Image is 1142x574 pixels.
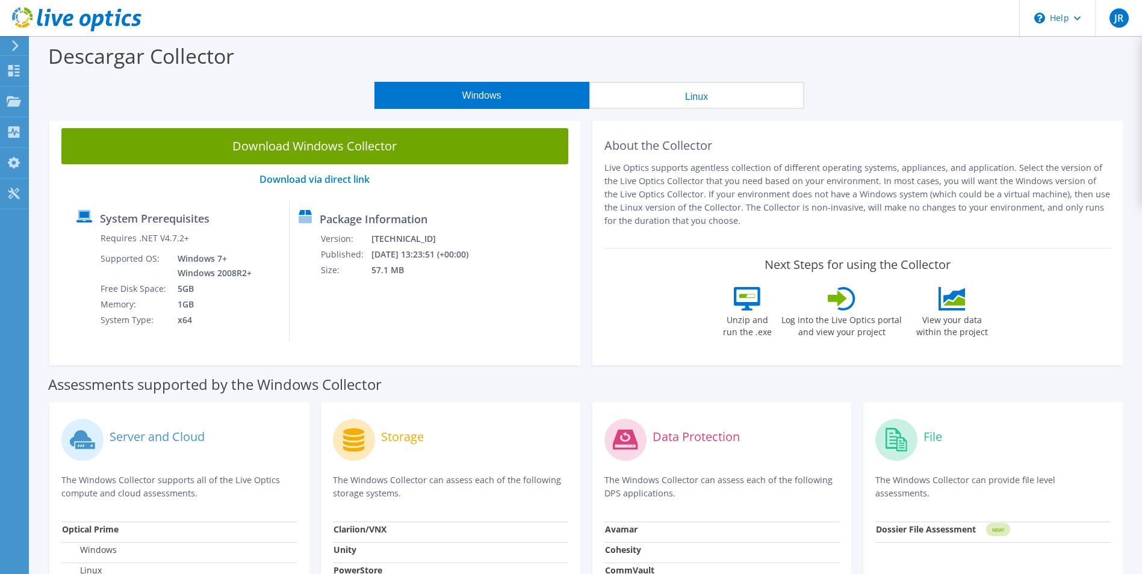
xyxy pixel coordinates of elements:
[875,474,1111,500] p: The Windows Collector can provide file level assessments.
[169,251,254,281] td: Windows 7+ Windows 2008R2+
[48,42,234,70] label: Descargar Collector
[605,523,638,535] strong: Avamar
[333,474,568,500] p: The Windows Collector can assess each of the following storage systems.
[101,232,189,244] label: Requires .NET V4.7.2+
[765,258,951,272] label: Next Steps for using the Collector
[371,247,484,262] td: [DATE] 13:23:51 (+00:00)
[334,523,386,535] strong: Clariion/VNX
[992,526,1004,533] tspan: NEW!
[169,297,254,312] td: 1GB
[719,310,775,338] label: Unzip and run the .exe
[923,431,942,443] label: File
[604,474,840,500] p: The Windows Collector can assess each of the following DPS applications.
[62,544,117,556] label: Windows
[62,523,119,535] strong: Optical Prime
[110,431,205,443] label: Server and Cloud
[605,544,641,555] strong: Cohesity
[320,213,427,225] label: Package Information
[169,281,254,297] td: 5GB
[320,262,371,278] td: Size:
[604,161,1111,227] p: Live Optics supports agentless collection of different operating systems, appliances, and applica...
[876,523,976,535] strong: Dossier File Assessment
[589,82,804,109] button: Linux
[374,82,589,109] button: Windows
[604,138,1111,153] h2: About the Collector
[1109,8,1129,28] span: JR
[100,281,169,297] td: Free Disk Space:
[781,310,902,338] label: Log into the Live Optics portal and view your project
[653,431,740,443] label: Data Protection
[908,310,995,338] label: View your data within the project
[100,212,209,224] label: System Prerequisites
[61,128,568,164] a: Download Windows Collector
[320,231,371,247] td: Version:
[371,262,484,278] td: 57.1 MB
[61,474,297,500] p: The Windows Collector supports all of the Live Optics compute and cloud assessments.
[381,431,424,443] label: Storage
[334,544,356,555] strong: Unity
[371,231,484,247] td: [TECHNICAL_ID]
[320,247,371,262] td: Published:
[100,312,169,328] td: System Type:
[1034,13,1045,23] svg: \n
[48,378,382,390] label: Assessments supported by the Windows Collector
[100,297,169,312] td: Memory:
[169,312,254,328] td: x64
[259,173,370,186] a: Download via direct link
[100,251,169,281] td: Supported OS:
